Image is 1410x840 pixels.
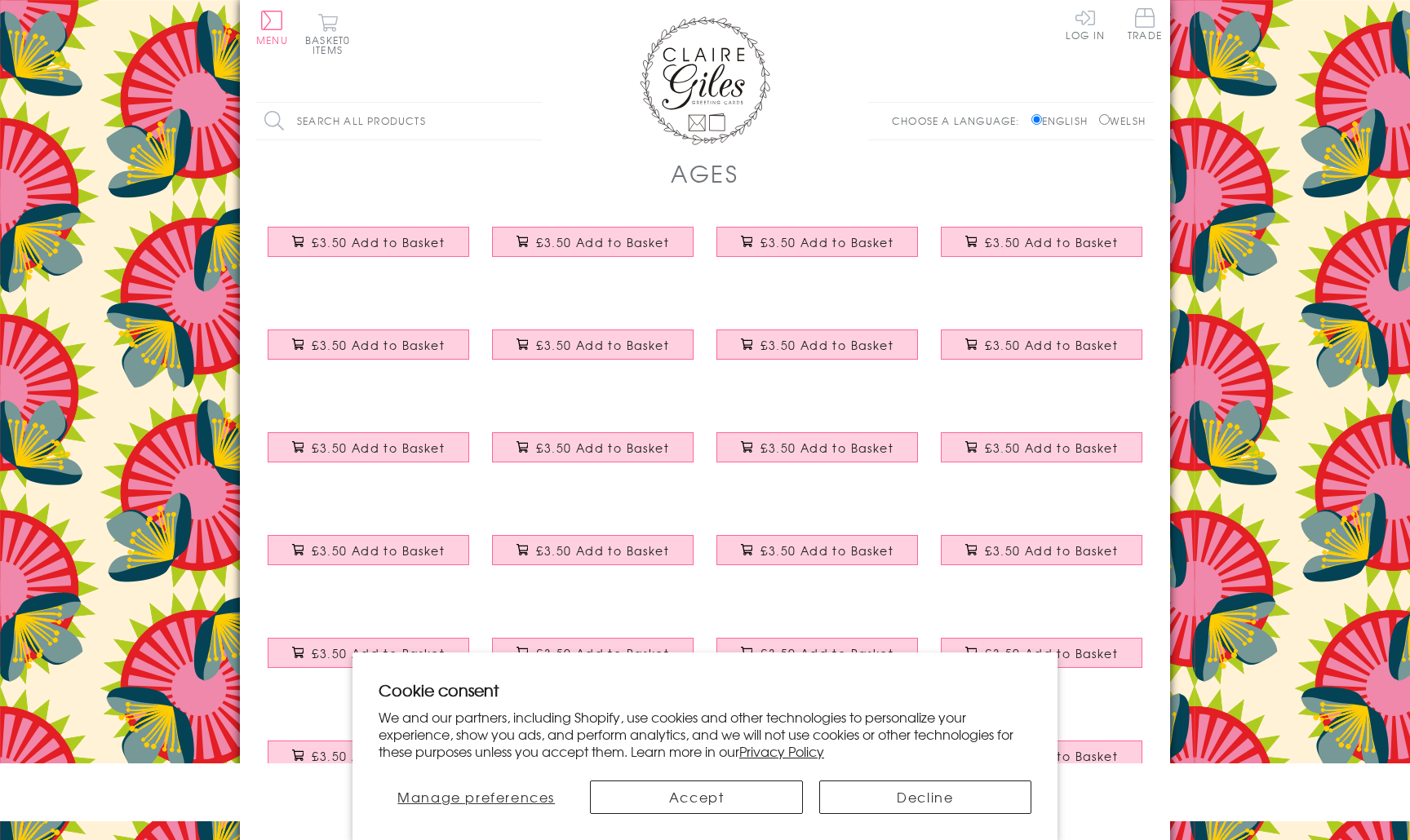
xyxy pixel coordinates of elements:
a: Birthday Card, Age 7 Boy, Happy 7th Birthday, Embellished with a padded star £3.50 Add to Basket [481,523,705,593]
button: £3.50 Add to Basket [492,227,694,257]
span: £3.50 Add to Basket [760,645,893,661]
span: £3.50 Add to Basket [312,748,445,764]
button: Menu [256,11,288,45]
a: Birthday Card, Age 11 Girl, 11th Birthday, Embellished with a shiny padded star £3.50 Add to Basket [256,728,481,798]
a: Birthday Card, Age 6 Girl, Happy 6th Birthday, fabric butterfly embellished £3.50 Add to Basket [705,420,929,490]
a: Birthday Card, Age 1 Blue Boy, 1st Birthday, Embellished with a padded star £3.50 Add to Basket [481,214,705,285]
span: £3.50 Add to Basket [536,542,669,559]
a: Trade [1128,8,1162,43]
button: Accept [590,780,802,814]
span: Menu [256,33,288,47]
input: Welsh [1099,114,1110,125]
a: Birthday Card, Boy Blue, Happy 2nd Birthday, Embellished with a padded star £3.50 Add to Basket [929,214,1154,285]
button: Decline [819,780,1031,814]
a: Birthday Card, Age 6 Boy, Happy 6th Birthday, Embellished with a padded star £3.50 Add to Basket [929,420,1154,490]
a: Birthday Card, Age 3 Girl Pink, Embellished with a fabric butterfly £3.50 Add to Basket [256,317,481,387]
button: Manage preferences [379,780,574,814]
a: Birthday Card, Age 3 Boy, Happy 3rd Birthday, Embellished with a padded star £3.50 Add to Basket [481,317,705,387]
span: £3.50 Add to Basket [985,542,1118,559]
a: Birthday Card, Age 5 Boy, Happy 5th Birthday, Embellished with a padded star £3.50 Add to Basket [481,420,705,490]
span: £3.50 Add to Basket [760,440,893,456]
span: £3.50 Add to Basket [312,440,445,456]
button: £3.50 Add to Basket [268,638,470,668]
span: £3.50 Add to Basket [536,337,669,353]
input: Search all products [256,103,542,139]
a: Birthday Card, Age 9 Boy, Happy 9th Birthday, Embellished with a padded star £3.50 Add to Basket [481,626,705,696]
button: £3.50 Add to Basket [941,638,1143,668]
button: £3.50 Add to Basket [716,535,919,565]
input: Search [525,103,542,139]
button: £3.50 Add to Basket [716,638,919,668]
button: £3.50 Add to Basket [492,329,694,360]
span: £3.50 Add to Basket [985,337,1118,353]
button: £3.50 Add to Basket [268,741,470,771]
span: £3.50 Add to Basket [985,440,1118,456]
span: £3.50 Add to Basket [760,542,893,559]
button: £3.50 Add to Basket [941,227,1143,257]
button: £3.50 Add to Basket [492,432,694,462]
span: Manage preferences [397,787,555,807]
h2: Cookie consent [379,679,1031,701]
p: We and our partners, including Shopify, use cookies and other technologies to personalize your ex... [379,709,1031,759]
button: £3.50 Add to Basket [268,329,470,360]
button: £3.50 Add to Basket [492,638,694,668]
a: Log In [1066,8,1105,40]
a: Birthday Card, Age 10 Girl, Happy 10th Birthday, Embellished with a padded star £3.50 Add to Basket [705,626,929,696]
a: Birthday Card, Age 10 Boy, Happy 10th Birthday, Embellished with a padded star £3.50 Add to Basket [929,626,1154,696]
span: £3.50 Add to Basket [312,542,445,559]
button: £3.50 Add to Basket [941,535,1143,565]
span: £3.50 Add to Basket [536,234,669,250]
a: Birthday Card, Age 1 Girl Pink 1st Birthday, Embellished with a fabric butterfly £3.50 Add to Basket [256,214,481,285]
span: Trade [1128,8,1162,40]
button: Basket0 items [305,13,350,55]
label: Welsh [1099,113,1146,128]
span: 0 items [313,33,350,57]
span: £3.50 Add to Basket [536,645,669,661]
button: £3.50 Add to Basket [941,432,1143,462]
span: £3.50 Add to Basket [312,337,445,353]
button: £3.50 Add to Basket [268,432,470,462]
label: English [1031,113,1096,128]
a: Birthday Card, Age 8 Girl, Happy 8th Birthday, fabric butterfly embellished £3.50 Add to Basket [705,523,929,593]
button: £3.50 Add to Basket [941,329,1143,360]
a: Birthday Card, Age 4 Girl, Pink, Embellished with a padded star £3.50 Add to Basket [705,317,929,387]
a: Birthday Card, Age 4 Boy Blue, Embellished with a padded star £3.50 Add to Basket [929,317,1154,387]
span: £3.50 Add to Basket [760,337,893,353]
input: English [1031,114,1042,125]
span: £3.50 Add to Basket [985,645,1118,661]
button: £3.50 Add to Basket [716,432,919,462]
a: Privacy Policy [739,741,824,761]
h1: AGES [671,157,739,190]
a: Birthday Card, Age 9 Girl, Happy 9th Birthday, fabric butterfly embellished £3.50 Add to Basket [256,626,481,696]
span: £3.50 Add to Basket [312,645,445,661]
span: £3.50 Add to Basket [760,234,893,250]
a: Birthday Card, Age 5 Girl, Happy 5th Birthday, Embellished with a padded star £3.50 Add to Basket [256,420,481,490]
a: Birthday Card, Age 8 Boy, Happy 8th Birthday, Embellished with a padded star £3.50 Add to Basket [929,523,1154,593]
span: £3.50 Add to Basket [985,234,1118,250]
button: £3.50 Add to Basket [492,535,694,565]
button: £3.50 Add to Basket [716,227,919,257]
button: £3.50 Add to Basket [268,535,470,565]
img: Claire Giles Greetings Cards [640,16,770,145]
p: Choose a language: [892,113,1028,128]
span: £3.50 Add to Basket [312,234,445,250]
button: £3.50 Add to Basket [268,227,470,257]
span: £3.50 Add to Basket [536,440,669,456]
a: Birthday Card, Age 7 Girl, Happy 7th Birthday, fabric butterfly embellished £3.50 Add to Basket [256,523,481,593]
button: £3.50 Add to Basket [716,329,919,360]
a: Birthday Card, Age 2 Girl Pink 2nd Birthday, Embellished with a fabric butterfly £3.50 Add to Basket [705,214,929,285]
